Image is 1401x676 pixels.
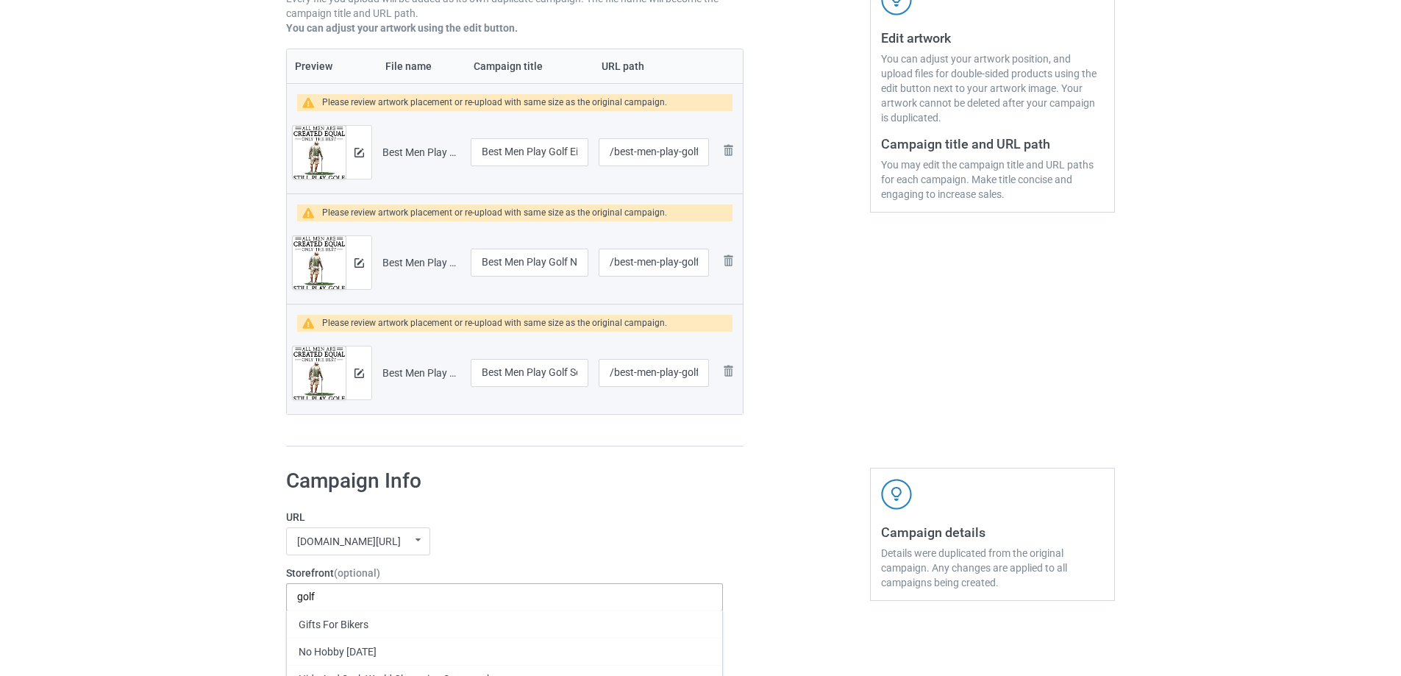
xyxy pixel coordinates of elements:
img: svg+xml;base64,PD94bWwgdmVyc2lvbj0iMS4wIiBlbmNvZGluZz0iVVRGLTgiPz4KPHN2ZyB3aWR0aD0iMTRweCIgaGVpZ2... [354,148,364,157]
img: warning [302,97,322,108]
img: warning [302,207,322,218]
span: (optional) [334,567,380,579]
img: svg+xml;base64,PD94bWwgdmVyc2lvbj0iMS4wIiBlbmNvZGluZz0iVVRGLTgiPz4KPHN2ZyB3aWR0aD0iMjhweCIgaGVpZ2... [719,362,737,380]
th: Preview [287,49,377,83]
th: Campaign title [466,49,593,83]
div: You may edit the campaign title and URL paths for each campaign. Make title concise and engaging ... [881,157,1104,202]
div: Best Men Play Golf Seventies.png [382,366,460,380]
img: svg+xml;base64,PD94bWwgdmVyc2lvbj0iMS4wIiBlbmNvZGluZz0iVVRGLTgiPz4KPHN2ZyB3aWR0aD0iMTRweCIgaGVpZ2... [354,258,364,268]
div: Please review artwork placement or re-upload with same size as the original campaign. [322,315,667,332]
div: [DOMAIN_NAME][URL] [297,536,401,547]
div: No Hobby [DATE] [287,638,722,665]
img: svg+xml;base64,PD94bWwgdmVyc2lvbj0iMS4wIiBlbmNvZGluZz0iVVRGLTgiPz4KPHN2ZyB3aWR0aD0iNDJweCIgaGVpZ2... [881,479,912,510]
label: Storefront [286,566,723,580]
label: URL [286,510,723,524]
div: Details were duplicated from the original campaign. Any changes are applied to all campaigns bein... [881,546,1104,590]
div: Gifts For Bikers [287,611,722,638]
h3: Campaign details [881,524,1104,541]
h1: Campaign Info [286,468,723,494]
h3: Edit artwork [881,29,1104,46]
img: original.png [293,126,346,189]
div: Best Men Play Golf Nineties.png [382,255,460,270]
img: svg+xml;base64,PD94bWwgdmVyc2lvbj0iMS4wIiBlbmNvZGluZz0iVVRGLTgiPz4KPHN2ZyB3aWR0aD0iMjhweCIgaGVpZ2... [719,141,737,159]
div: Please review artwork placement or re-upload with same size as the original campaign. [322,94,667,111]
img: warning [302,318,322,329]
div: Best Men Play Golf Eighties.png [382,145,460,160]
img: original.png [293,346,346,410]
img: svg+xml;base64,PD94bWwgdmVyc2lvbj0iMS4wIiBlbmNvZGluZz0iVVRGLTgiPz4KPHN2ZyB3aWR0aD0iMTRweCIgaGVpZ2... [354,369,364,378]
th: URL path [593,49,714,83]
div: Please review artwork placement or re-upload with same size as the original campaign. [322,204,667,221]
b: You can adjust your artwork using the edit button. [286,22,518,34]
th: File name [377,49,466,83]
div: You can adjust your artwork position, and upload files for double-sided products using the edit b... [881,51,1104,125]
img: svg+xml;base64,PD94bWwgdmVyc2lvbj0iMS4wIiBlbmNvZGluZz0iVVRGLTgiPz4KPHN2ZyB3aWR0aD0iMjhweCIgaGVpZ2... [719,252,737,269]
img: original.png [293,236,346,299]
h3: Campaign title and URL path [881,135,1104,152]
